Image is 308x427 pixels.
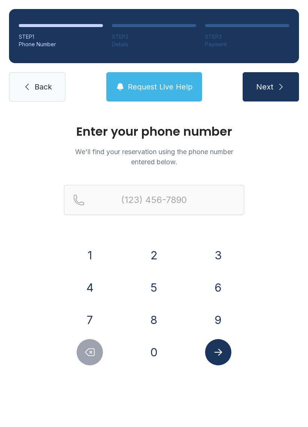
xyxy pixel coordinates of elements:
[19,33,103,41] div: STEP 1
[64,126,244,138] h1: Enter your phone number
[205,33,289,41] div: STEP 3
[77,274,103,301] button: 4
[205,307,231,333] button: 9
[77,307,103,333] button: 7
[64,147,244,167] p: We'll find your reservation using the phone number entered below.
[205,242,231,268] button: 3
[141,274,167,301] button: 5
[256,82,273,92] span: Next
[205,339,231,365] button: Submit lookup form
[77,242,103,268] button: 1
[205,274,231,301] button: 6
[205,41,289,48] div: Payment
[112,33,196,41] div: STEP 2
[112,41,196,48] div: Details
[128,82,193,92] span: Request Live Help
[19,41,103,48] div: Phone Number
[77,339,103,365] button: Delete number
[141,307,167,333] button: 8
[141,242,167,268] button: 2
[141,339,167,365] button: 0
[35,82,52,92] span: Back
[64,185,244,215] input: Reservation phone number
